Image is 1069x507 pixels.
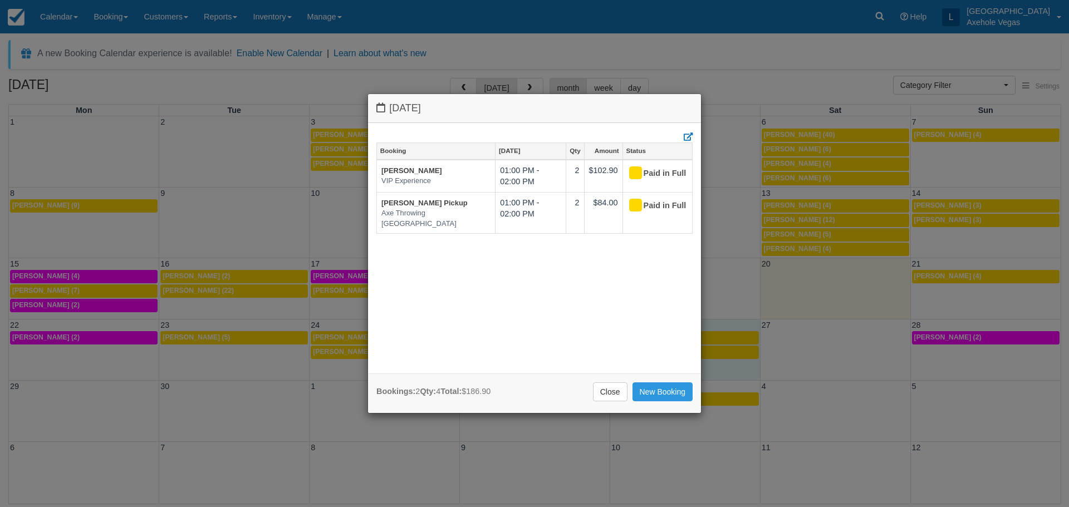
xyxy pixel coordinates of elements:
em: VIP Experience [381,176,491,186]
strong: Total: [440,387,462,396]
a: Booking [377,143,495,159]
div: Paid in Full [627,197,678,215]
td: $84.00 [584,192,622,234]
em: Axe Throwing [GEOGRAPHIC_DATA] [381,208,491,229]
a: Close [593,382,627,401]
td: 2 [566,192,584,234]
a: New Booking [632,382,693,401]
a: [PERSON_NAME] [381,166,442,175]
h4: [DATE] [376,102,693,114]
td: $102.90 [584,160,622,193]
div: Paid in Full [627,165,678,183]
div: 2 4 $186.90 [376,386,491,397]
td: 01:00 PM - 02:00 PM [496,192,566,234]
a: Qty [566,143,583,159]
strong: Qty: [420,387,436,396]
a: [DATE] [496,143,566,159]
td: 01:00 PM - 02:00 PM [496,160,566,193]
strong: Bookings: [376,387,415,396]
a: Status [623,143,692,159]
td: 2 [566,160,584,193]
a: Amount [585,143,622,159]
a: [PERSON_NAME] Pickup [381,199,468,207]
